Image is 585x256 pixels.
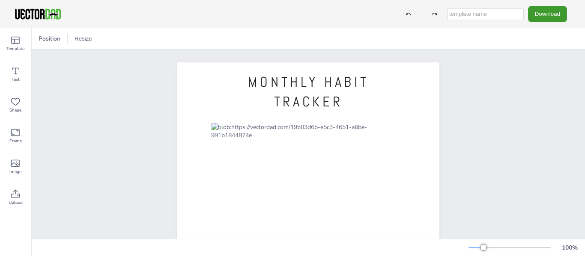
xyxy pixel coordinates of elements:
span: Image [9,168,21,175]
span: Shape [9,107,21,114]
span: Frame [9,138,22,144]
span: MONTHLY HABIT TRACKER [248,73,369,111]
div: 100 % [559,244,580,252]
input: template name [447,8,524,20]
img: VectorDad-1.png [14,8,62,21]
span: Position [37,35,62,43]
span: Text [12,76,20,83]
span: Upload [9,199,23,206]
button: Download [528,6,567,22]
button: Resize [71,32,96,46]
span: Template [6,45,24,52]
